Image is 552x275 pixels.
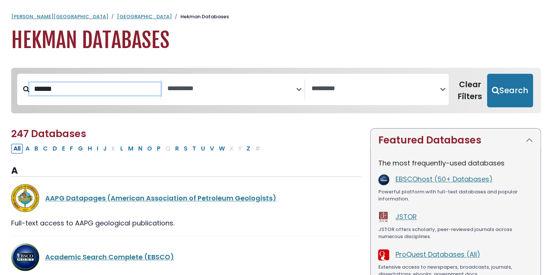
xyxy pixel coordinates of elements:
[86,144,94,154] button: Filter Results H
[217,144,227,154] button: Filter Results W
[487,74,533,107] button: Submit for Search Results
[190,144,198,154] button: Filter Results T
[11,144,23,154] button: All
[50,144,59,154] button: Filter Results D
[378,188,533,203] div: Powerful platform with full-text databases and popular information.
[11,218,361,228] div: Full-text access to AAPG geological publications.
[117,13,172,20] a: [GEOGRAPHIC_DATA]
[172,13,229,20] li: Hekman Databases
[23,144,32,154] button: Filter Results A
[311,85,440,93] textarea: Search
[182,144,190,154] button: Filter Results S
[370,129,540,152] button: Featured Databases
[30,83,161,95] input: Search database by title or keyword
[395,174,492,184] a: EBSCOhost (50+ Databases)
[11,143,263,153] div: Alpha-list to filter by first letter of database name
[126,144,136,154] button: Filter Results M
[45,252,174,262] a: Academic Search Complete (EBSCO)
[11,13,108,20] a: [PERSON_NAME][GEOGRAPHIC_DATA]
[136,144,145,154] button: Filter Results N
[118,144,125,154] button: Filter Results L
[76,144,85,154] button: Filter Results G
[453,74,487,107] button: Clear Filters
[11,28,541,53] h1: Hekman Databases
[244,144,252,154] button: Filter Results Z
[208,144,216,154] button: Filter Results V
[155,144,163,154] button: Filter Results P
[11,68,541,113] nav: Search filters
[60,144,67,154] button: Filter Results E
[11,13,541,20] nav: breadcrumb
[173,144,181,154] button: Filter Results R
[94,144,100,154] button: Filter Results I
[101,144,109,154] button: Filter Results J
[11,127,86,140] span: 247 Databases
[45,193,276,203] a: AAPG Datapages (American Association of Petroleum Geologists)
[378,226,533,240] div: JSTOR offers scholarly, peer-reviewed journals across numerous disciplines.
[68,144,75,154] button: Filter Results F
[32,144,40,154] button: Filter Results B
[199,144,207,154] button: Filter Results U
[167,85,296,93] textarea: Search
[395,212,416,221] a: JSTOR
[41,144,50,154] button: Filter Results C
[378,158,533,168] p: The most frequently-used databases
[145,144,154,154] button: Filter Results O
[11,165,361,177] h3: A
[395,250,480,259] a: ProQuest Databases (All)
